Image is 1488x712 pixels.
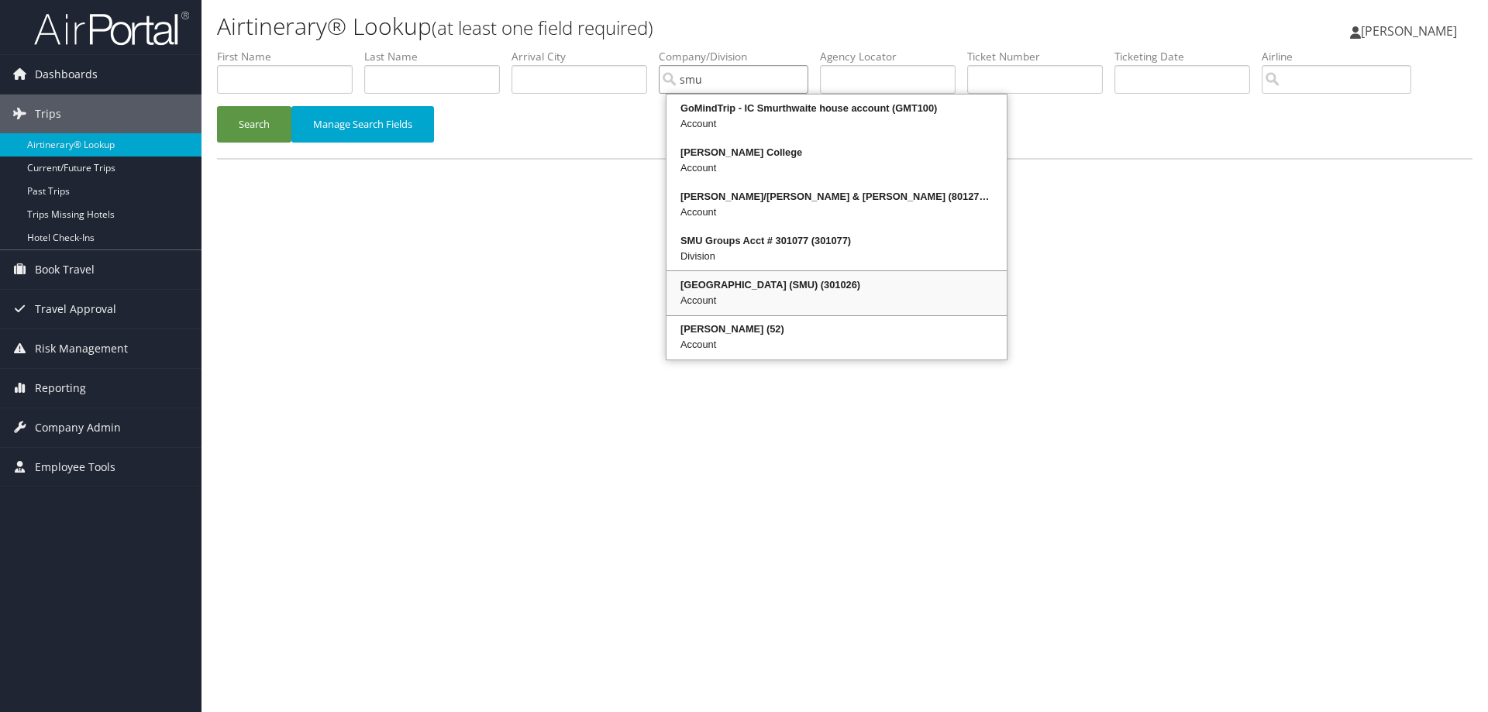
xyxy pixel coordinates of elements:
[669,337,1004,353] div: Account
[669,293,1004,308] div: Account
[35,408,121,447] span: Company Admin
[1262,49,1423,64] label: Airline
[669,233,1004,249] div: SMU Groups Acct # 301077 (301077)
[35,250,95,289] span: Book Travel
[1361,22,1457,40] span: [PERSON_NAME]
[35,369,86,408] span: Reporting
[217,49,364,64] label: First Name
[1114,49,1262,64] label: Ticketing Date
[669,277,1004,293] div: [GEOGRAPHIC_DATA] (SMU) (301026)
[217,106,291,143] button: Search
[511,49,659,64] label: Arrival City
[669,116,1004,132] div: Account
[291,106,434,143] button: Manage Search Fields
[669,322,1004,337] div: [PERSON_NAME] (52)
[669,205,1004,220] div: Account
[967,49,1114,64] label: Ticket Number
[669,160,1004,176] div: Account
[1350,8,1472,54] a: [PERSON_NAME]
[820,49,967,64] label: Agency Locator
[35,95,61,133] span: Trips
[669,145,1004,160] div: [PERSON_NAME] College
[669,101,1004,116] div: GoMindTrip - IC Smurthwaite house account (GMT100)
[34,10,189,46] img: airportal-logo.png
[35,329,128,368] span: Risk Management
[659,49,820,64] label: Company/Division
[364,49,511,64] label: Last Name
[669,249,1004,264] div: Division
[35,290,116,328] span: Travel Approval
[217,10,1054,43] h1: Airtinerary® Lookup
[432,15,653,40] small: (at least one field required)
[35,448,115,487] span: Employee Tools
[35,55,98,94] span: Dashboards
[669,189,1004,205] div: [PERSON_NAME]/[PERSON_NAME] & [PERSON_NAME] (8012730375)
